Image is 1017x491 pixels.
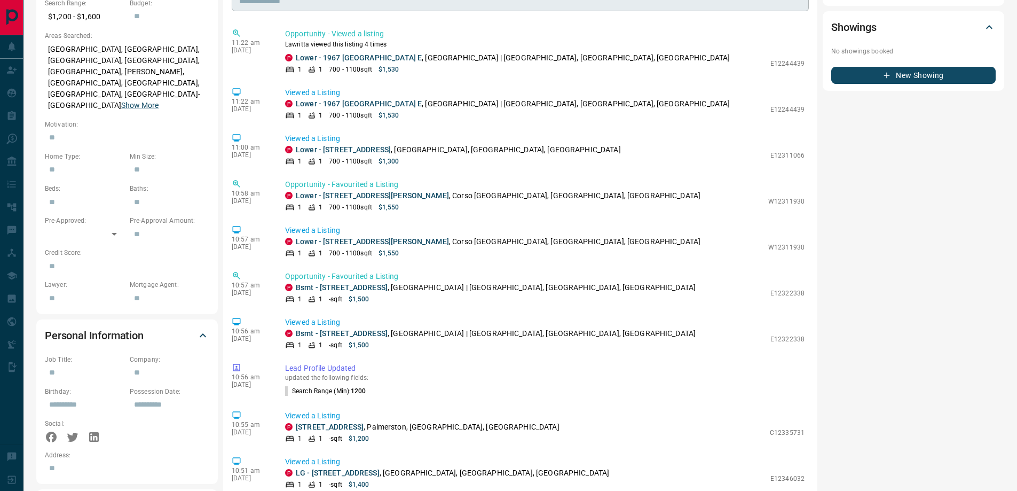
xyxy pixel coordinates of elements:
p: [DATE] [232,428,269,436]
div: property.ca [285,238,293,245]
p: - sqft [329,434,342,443]
p: - sqft [329,340,342,350]
p: 10:57 am [232,282,269,289]
p: [DATE] [232,474,269,482]
p: 10:57 am [232,236,269,243]
p: , [GEOGRAPHIC_DATA] | [GEOGRAPHIC_DATA], [GEOGRAPHIC_DATA], [GEOGRAPHIC_DATA] [296,52,730,64]
p: 700 - 1100 sqft [329,65,372,74]
p: $1,500 [349,340,369,350]
p: 1 [319,111,322,120]
p: 1 [319,294,322,304]
a: Lower - 1967 [GEOGRAPHIC_DATA] E [296,53,422,62]
button: Show More [121,100,159,111]
p: 1 [319,202,322,212]
p: updated the following fields: [285,374,805,381]
p: 1 [319,480,322,489]
p: Viewed a Listing [285,133,805,144]
p: [DATE] [232,105,269,113]
p: , [GEOGRAPHIC_DATA] | [GEOGRAPHIC_DATA], [GEOGRAPHIC_DATA], [GEOGRAPHIC_DATA] [296,282,696,293]
p: No showings booked [831,46,996,56]
a: Lower - [STREET_ADDRESS][PERSON_NAME] [296,191,449,200]
p: Opportunity - Favourited a Listing [285,179,805,190]
span: 1200 [351,387,366,395]
p: $1,550 [379,202,399,212]
p: $1,200 [349,434,369,443]
p: - sqft [329,480,342,489]
p: C12335731 [770,428,805,438]
p: Opportunity - Viewed a listing [285,28,805,40]
p: 1 [298,434,302,443]
p: Lawyer: [45,280,124,290]
div: property.ca [285,100,293,107]
p: 11:22 am [232,39,269,46]
p: $1,200 - $1,600 [45,8,124,26]
a: Lower - [STREET_ADDRESS] [296,145,391,154]
p: Social: [45,419,124,428]
p: 1 [319,434,322,443]
p: Lead Profile Updated [285,363,805,374]
p: Opportunity - Favourited a Listing [285,271,805,282]
p: 10:56 am [232,373,269,381]
p: - sqft [329,294,342,304]
h2: Showings [831,19,877,36]
p: $1,530 [379,111,399,120]
p: [DATE] [232,197,269,205]
p: , Corso [GEOGRAPHIC_DATA], [GEOGRAPHIC_DATA], [GEOGRAPHIC_DATA] [296,236,700,247]
p: E12322338 [770,289,805,298]
div: property.ca [285,423,293,431]
p: 1 [298,480,302,489]
p: 700 - 1100 sqft [329,202,372,212]
p: Search Range (Min) : [285,386,366,396]
p: [DATE] [232,289,269,297]
p: , [GEOGRAPHIC_DATA] | [GEOGRAPHIC_DATA], [GEOGRAPHIC_DATA], [GEOGRAPHIC_DATA] [296,98,730,110]
p: [DATE] [232,151,269,159]
p: [DATE] [232,243,269,251]
a: LG - [STREET_ADDRESS] [296,469,380,477]
p: , [GEOGRAPHIC_DATA], [GEOGRAPHIC_DATA], [GEOGRAPHIC_DATA] [296,467,609,479]
p: Viewed a Listing [285,410,805,422]
p: E12346032 [770,474,805,484]
p: Pre-Approved: [45,216,124,225]
p: $1,500 [349,294,369,304]
p: Viewed a Listing [285,317,805,328]
p: Home Type: [45,152,124,161]
p: 1 [298,111,302,120]
p: 1 [298,65,302,74]
p: $1,550 [379,248,399,258]
p: , Corso [GEOGRAPHIC_DATA], [GEOGRAPHIC_DATA], [GEOGRAPHIC_DATA] [296,190,700,201]
p: 10:56 am [232,328,269,335]
p: , [GEOGRAPHIC_DATA] | [GEOGRAPHIC_DATA], [GEOGRAPHIC_DATA], [GEOGRAPHIC_DATA] [296,328,696,339]
p: 10:51 am [232,467,269,474]
p: Mortgage Agent: [130,280,209,290]
p: Beds: [45,184,124,193]
p: 11:00 am [232,144,269,151]
div: property.ca [285,284,293,291]
p: [DATE] [232,335,269,342]
a: Lower - [STREET_ADDRESS][PERSON_NAME] [296,237,449,246]
div: property.ca [285,146,293,153]
p: [DATE] [232,381,269,388]
p: 1 [298,248,302,258]
p: 1 [298,340,302,350]
div: property.ca [285,192,293,199]
p: 11:22 am [232,98,269,105]
p: 1 [298,202,302,212]
p: E12311066 [770,151,805,160]
p: W12311930 [768,243,805,252]
p: 700 - 1100 sqft [329,111,372,120]
p: Address: [45,450,209,460]
p: 1 [319,340,322,350]
div: Showings [831,14,996,40]
a: [STREET_ADDRESS] [296,423,364,431]
p: 1 [319,248,322,258]
p: Birthday: [45,387,124,396]
button: New Showing [831,67,996,84]
p: Baths: [130,184,209,193]
p: E12244439 [770,105,805,114]
p: 700 - 1100 sqft [329,248,372,258]
p: 1 [298,294,302,304]
div: property.ca [285,469,293,477]
p: , [GEOGRAPHIC_DATA], [GEOGRAPHIC_DATA], [GEOGRAPHIC_DATA] [296,144,621,155]
p: W12311930 [768,197,805,206]
p: 10:58 am [232,190,269,197]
